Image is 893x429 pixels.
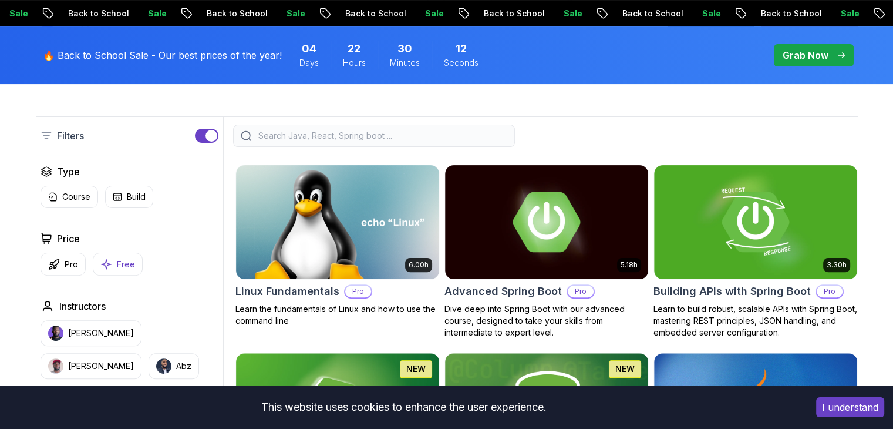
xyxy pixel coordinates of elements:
[654,165,857,279] img: Building APIs with Spring Boot card
[176,360,191,372] p: Abz
[256,130,507,142] input: Search Java, React, Spring boot ...
[9,394,798,420] div: This website uses cookies to enhance the user experience.
[149,353,199,379] button: instructor imgAbz
[236,165,439,279] img: Linux Fundamentals card
[827,260,847,270] p: 3.30h
[406,363,426,375] p: NEW
[57,165,80,179] h2: Type
[48,326,63,341] img: instructor img
[65,259,78,270] p: Pro
[41,253,86,276] button: Pro
[48,358,63,374] img: instructor img
[57,129,84,143] p: Filters
[299,57,319,69] span: Days
[820,8,858,19] p: Sale
[235,165,440,327] a: Linux Fundamentals card6.00hLinux FundamentalsProLearn the fundamentals of Linux and how to use t...
[444,57,478,69] span: Seconds
[302,41,316,57] span: 4 Days
[543,8,581,19] p: Sale
[68,327,134,339] p: [PERSON_NAME]
[186,8,266,19] p: Back to School
[405,8,442,19] p: Sale
[463,8,543,19] p: Back to School
[117,259,135,270] p: Free
[62,191,90,203] p: Course
[783,48,828,62] p: Grab Now
[325,8,405,19] p: Back to School
[621,260,638,270] p: 5.18h
[682,8,719,19] p: Sale
[343,57,366,69] span: Hours
[568,286,594,297] p: Pro
[390,57,420,69] span: Minutes
[348,41,360,57] span: 22 Hours
[602,8,682,19] p: Back to School
[266,8,304,19] p: Sale
[68,360,134,372] p: [PERSON_NAME]
[345,286,371,297] p: Pro
[817,286,843,297] p: Pro
[59,299,106,313] h2: Instructors
[397,41,412,57] span: 30 Minutes
[444,165,649,338] a: Advanced Spring Boot card5.18hAdvanced Spring BootProDive deep into Spring Boot with our advanced...
[127,8,165,19] p: Sale
[615,363,635,375] p: NEW
[127,191,146,203] p: Build
[653,303,858,338] p: Learn to build robust, scalable APIs with Spring Boot, mastering REST principles, JSON handling, ...
[105,186,153,208] button: Build
[444,303,649,338] p: Dive deep into Spring Boot with our advanced course, designed to take your skills from intermedia...
[409,260,429,270] p: 6.00h
[41,186,98,208] button: Course
[93,253,143,276] button: Free
[653,283,811,300] h2: Building APIs with Spring Boot
[444,283,562,300] h2: Advanced Spring Boot
[156,358,171,374] img: instructor img
[43,48,282,62] p: 🔥 Back to School Sale - Our best prices of the year!
[48,8,127,19] p: Back to School
[41,353,141,379] button: instructor img[PERSON_NAME]
[57,232,80,246] h2: Price
[235,303,440,327] p: Learn the fundamentals of Linux and how to use the command line
[740,8,820,19] p: Back to School
[653,165,858,338] a: Building APIs with Spring Boot card3.30hBuilding APIs with Spring BootProLearn to build robust, s...
[41,320,141,346] button: instructor img[PERSON_NAME]
[456,41,467,57] span: 12 Seconds
[816,397,884,417] button: Accept cookies
[235,283,339,300] h2: Linux Fundamentals
[445,165,648,279] img: Advanced Spring Boot card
